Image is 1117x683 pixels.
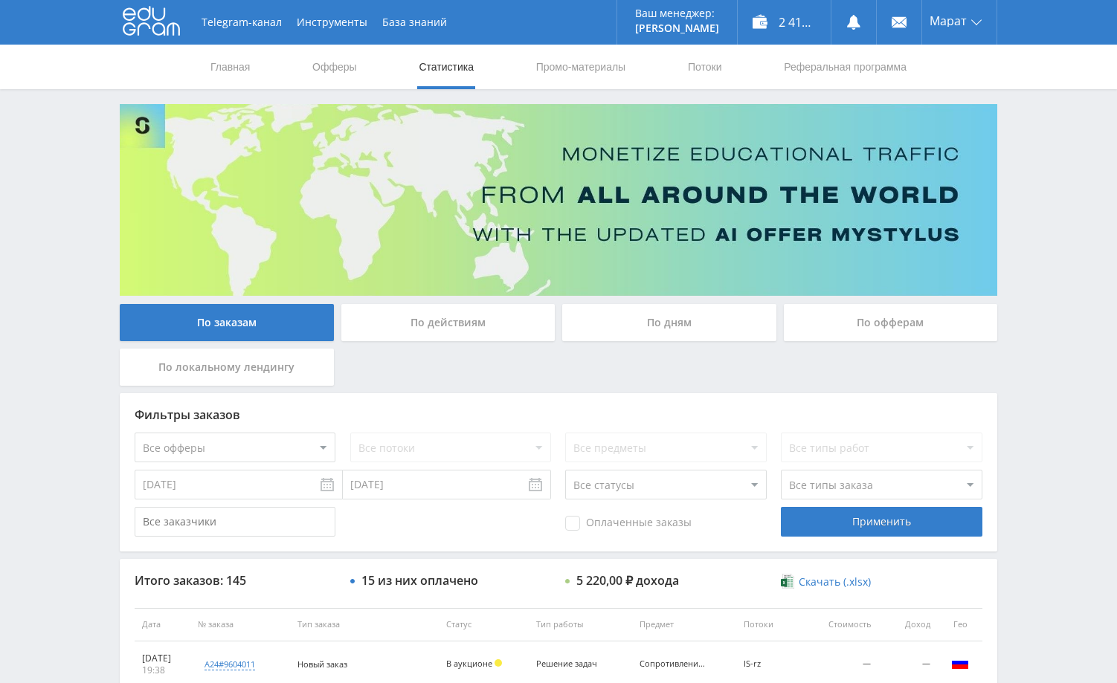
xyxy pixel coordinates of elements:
span: В аукционе [446,658,492,669]
a: Реферальная программа [782,45,908,89]
th: Стоимость [805,608,878,641]
div: 5 220,00 ₽ дохода [576,574,679,587]
img: xlsx [781,574,794,589]
div: Решение задач [536,659,603,669]
img: rus.png [951,654,969,672]
span: Холд [495,659,502,667]
div: По заказам [120,304,334,341]
span: Скачать (.xlsx) [799,576,871,588]
th: Гео [938,608,982,641]
div: Применить [781,507,982,537]
div: IS-rz [744,659,799,669]
th: Предмет [632,608,735,641]
p: [PERSON_NAME] [635,22,719,34]
span: Оплаченные заказы [565,516,692,531]
div: a24#9604011 [205,658,255,670]
th: № заказа [190,608,290,641]
input: Все заказчики [135,507,335,537]
a: Потоки [686,45,724,89]
a: Статистика [417,45,475,89]
div: 19:38 [142,664,183,676]
th: Доход [878,608,938,641]
span: Новый заказ [297,658,347,670]
th: Тип заказа [290,608,439,641]
div: По офферам [784,304,998,341]
div: [DATE] [142,653,183,664]
a: Главная [209,45,251,89]
th: Статус [439,608,528,641]
th: Тип работы [529,608,632,641]
th: Потоки [736,608,806,641]
a: Офферы [311,45,358,89]
span: Марат [930,15,967,27]
th: Дата [135,608,190,641]
p: Ваш менеджер: [635,7,719,19]
img: Banner [120,104,997,296]
div: По локальному лендингу [120,349,334,386]
div: 15 из них оплачено [361,574,478,587]
a: Промо-материалы [535,45,627,89]
div: Сопротивление материалов [640,659,706,669]
div: По дням [562,304,776,341]
div: По действиям [341,304,556,341]
a: Скачать (.xlsx) [781,574,870,589]
div: Итого заказов: 145 [135,574,335,587]
div: Фильтры заказов [135,408,982,421]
